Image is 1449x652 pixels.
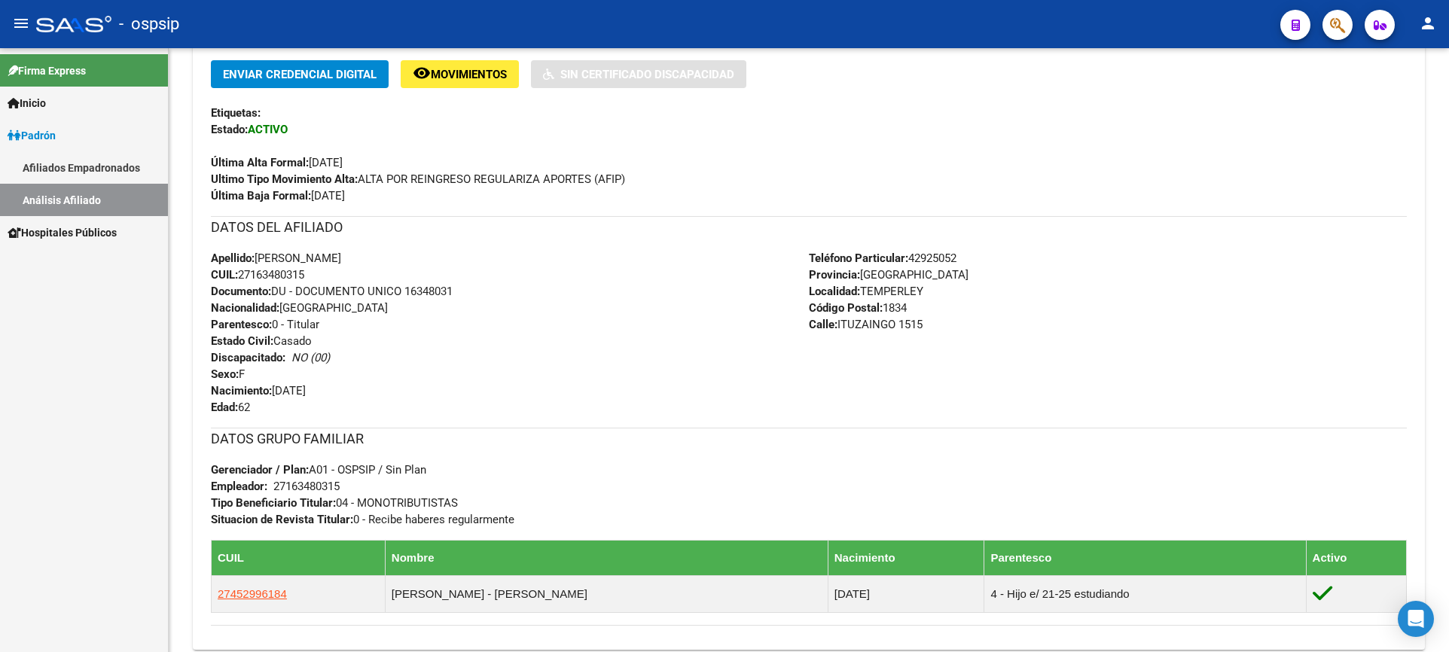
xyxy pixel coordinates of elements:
[211,401,250,414] span: 62
[211,428,1407,449] h3: DATOS GRUPO FAMILIAR
[12,14,30,32] mat-icon: menu
[1398,601,1434,637] div: Open Intercom Messenger
[8,95,46,111] span: Inicio
[809,301,907,315] span: 1834
[828,575,984,612] td: [DATE]
[211,318,272,331] strong: Parentesco:
[211,384,272,398] strong: Nacimiento:
[211,351,285,364] strong: Discapacitado:
[1419,14,1437,32] mat-icon: person
[431,68,507,81] span: Movimientos
[211,189,311,203] strong: Última Baja Formal:
[984,575,1306,612] td: 4 - Hijo e/ 21-25 estudiando
[211,384,306,398] span: [DATE]
[531,60,746,88] button: Sin Certificado Discapacidad
[809,301,883,315] strong: Código Postal:
[218,587,287,600] span: 27452996184
[211,513,514,526] span: 0 - Recibe haberes regularmente
[560,68,734,81] span: Sin Certificado Discapacidad
[401,60,519,88] button: Movimientos
[273,478,340,495] div: 27163480315
[211,463,309,477] strong: Gerenciador / Plan:
[211,334,273,348] strong: Estado Civil:
[223,68,377,81] span: Enviar Credencial Digital
[211,251,341,265] span: [PERSON_NAME]
[211,285,271,298] strong: Documento:
[809,318,923,331] span: ITUZAINGO 1515
[211,268,304,282] span: 27163480315
[211,106,261,120] strong: Etiquetas:
[8,224,117,241] span: Hospitales Públicos
[809,251,956,265] span: 42925052
[211,268,238,282] strong: CUIL:
[119,8,179,41] span: - ospsip
[211,156,343,169] span: [DATE]
[809,318,837,331] strong: Calle:
[984,540,1306,575] th: Parentesco
[809,268,860,282] strong: Provincia:
[211,217,1407,238] h3: DATOS DEL AFILIADO
[291,351,330,364] i: NO (00)
[211,401,238,414] strong: Edad:
[211,172,625,186] span: ALTA POR REINGRESO REGULARIZA APORTES (AFIP)
[385,575,828,612] td: [PERSON_NAME] - [PERSON_NAME]
[211,463,426,477] span: A01 - OSPSIP / Sin Plan
[211,301,388,315] span: [GEOGRAPHIC_DATA]
[809,285,860,298] strong: Localidad:
[211,480,267,493] strong: Empleador:
[809,251,908,265] strong: Teléfono Particular:
[211,285,453,298] span: DU - DOCUMENTO UNICO 16348031
[1306,540,1406,575] th: Activo
[211,301,279,315] strong: Nacionalidad:
[211,513,353,526] strong: Situacion de Revista Titular:
[211,123,248,136] strong: Estado:
[211,496,336,510] strong: Tipo Beneficiario Titular:
[211,367,245,381] span: F
[211,172,358,186] strong: Ultimo Tipo Movimiento Alta:
[8,127,56,144] span: Padrón
[385,540,828,575] th: Nombre
[211,318,319,331] span: 0 - Titular
[8,62,86,79] span: Firma Express
[212,540,386,575] th: CUIL
[211,189,345,203] span: [DATE]
[211,334,312,348] span: Casado
[211,251,255,265] strong: Apellido:
[248,123,288,136] strong: ACTIVO
[211,156,309,169] strong: Última Alta Formal:
[809,285,923,298] span: TEMPERLEY
[211,496,458,510] span: 04 - MONOTRIBUTISTAS
[211,367,239,381] strong: Sexo:
[413,64,431,82] mat-icon: remove_red_eye
[828,540,984,575] th: Nacimiento
[211,60,389,88] button: Enviar Credencial Digital
[809,268,969,282] span: [GEOGRAPHIC_DATA]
